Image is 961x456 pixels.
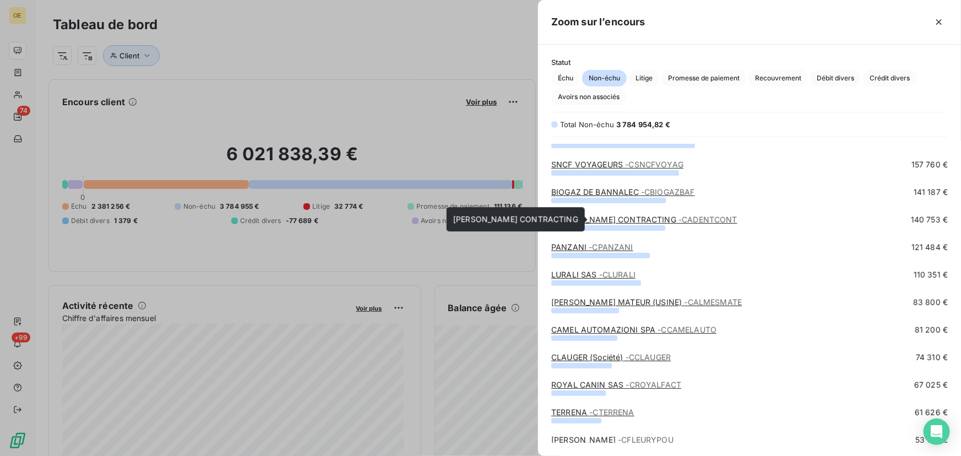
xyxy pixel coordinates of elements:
span: - CTERRENA [589,408,634,417]
span: - CFLEURYPOU [618,435,674,444]
span: Statut [551,58,948,67]
a: TERRENA [551,408,634,417]
button: Promesse de paiement [661,70,746,86]
span: - CCAMELAUTO [658,325,716,334]
span: 81 200 € [915,324,948,335]
a: BIOGAZ DE BANNALEC [551,187,695,197]
button: Échu [551,70,580,86]
div: Open Intercom Messenger [924,419,950,445]
a: [PERSON_NAME] MATEUR (USINE) [551,297,742,307]
span: [PERSON_NAME] CONTRACTING [453,214,578,224]
span: Total Non-échu [560,120,614,129]
button: Débit divers [810,70,861,86]
div: grid [538,144,961,443]
span: 121 484 € [911,242,948,253]
span: 61 626 € [915,407,948,418]
h5: Zoom sur l’encours [551,14,645,30]
span: - CCLAUGER [626,352,671,362]
span: - CROYALFACT [626,380,681,389]
span: 140 753 € [911,214,948,225]
span: 110 351 € [914,269,948,280]
span: 157 760 € [911,159,948,170]
span: 53 169 € [915,435,948,446]
a: CAMEL AUTOMAZIONI SPA [551,325,716,334]
a: [PERSON_NAME] [551,435,674,444]
span: - CSNCFVOYAG [625,160,683,169]
a: SNCF VOYAGEURS [551,160,683,169]
a: PANZANI [551,242,633,252]
span: - CADENTCONT [678,215,737,224]
button: Avoirs non associés [551,89,626,105]
a: LURALI SAS [551,270,636,279]
button: Crédit divers [863,70,916,86]
a: ROYAL CANIN SAS [551,380,681,389]
button: Recouvrement [748,70,808,86]
span: - CBIOGAZBAF [641,187,695,197]
button: Litige [629,70,659,86]
a: [PERSON_NAME] CONTRACTING [551,215,737,224]
span: 67 025 € [914,379,948,390]
span: - CLURALI [599,270,636,279]
span: 83 800 € [913,297,948,308]
span: 141 187 € [914,187,948,198]
a: CLAUGER (Société) [551,352,671,362]
span: 74 310 € [916,352,948,363]
span: - CPANZANI [589,242,633,252]
span: - CALMESMATE [684,297,742,307]
button: Non-échu [582,70,627,86]
span: 3 784 954,82 € [616,120,670,129]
